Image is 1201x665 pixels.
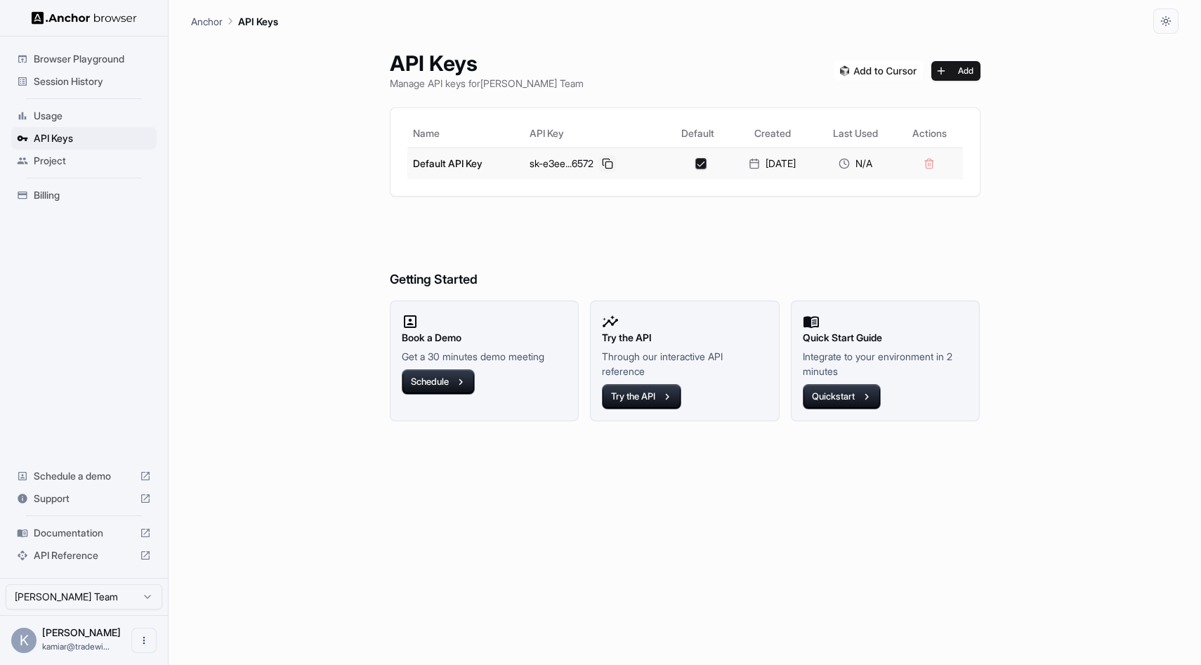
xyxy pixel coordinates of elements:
[34,131,151,145] span: API Keys
[666,119,730,147] th: Default
[530,155,660,172] div: sk-e3ee...6572
[11,127,157,150] div: API Keys
[736,157,809,171] div: [DATE]
[931,61,980,81] button: Add
[390,51,584,76] h1: API Keys
[730,119,815,147] th: Created
[191,14,223,29] p: Anchor
[191,13,278,29] nav: breadcrumb
[34,109,151,123] span: Usage
[42,626,121,638] span: Kamiar Coffey
[34,74,151,88] span: Session History
[407,147,525,179] td: Default API Key
[131,628,157,653] button: Open menu
[11,487,157,510] div: Support
[11,105,157,127] div: Usage
[11,184,157,206] div: Billing
[803,384,881,409] button: Quickstart
[34,52,151,66] span: Browser Playground
[602,330,768,345] h2: Try the API
[390,76,584,91] p: Manage API keys for [PERSON_NAME] Team
[896,119,962,147] th: Actions
[11,544,157,567] div: API Reference
[834,61,923,81] img: Add anchorbrowser MCP server to Cursor
[34,154,151,168] span: Project
[34,526,134,540] span: Documentation
[32,11,137,25] img: Anchor Logo
[402,349,567,364] p: Get a 30 minutes demo meeting
[402,330,567,345] h2: Book a Demo
[34,492,134,506] span: Support
[803,330,969,345] h2: Quick Start Guide
[11,465,157,487] div: Schedule a demo
[11,70,157,93] div: Session History
[238,14,278,29] p: API Keys
[602,349,768,378] p: Through our interactive API reference
[524,119,666,147] th: API Key
[34,188,151,202] span: Billing
[11,628,37,653] div: K
[407,119,525,147] th: Name
[599,155,616,172] button: Copy API key
[11,522,157,544] div: Documentation
[34,469,134,483] span: Schedule a demo
[11,150,157,172] div: Project
[11,48,157,70] div: Browser Playground
[402,369,475,395] button: Schedule
[815,119,896,147] th: Last Used
[803,349,969,378] p: Integrate to your environment in 2 minutes
[820,157,891,171] div: N/A
[34,548,134,562] span: API Reference
[42,641,110,652] span: kamiar@tradewind.run
[602,384,681,409] button: Try the API
[390,213,980,290] h6: Getting Started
